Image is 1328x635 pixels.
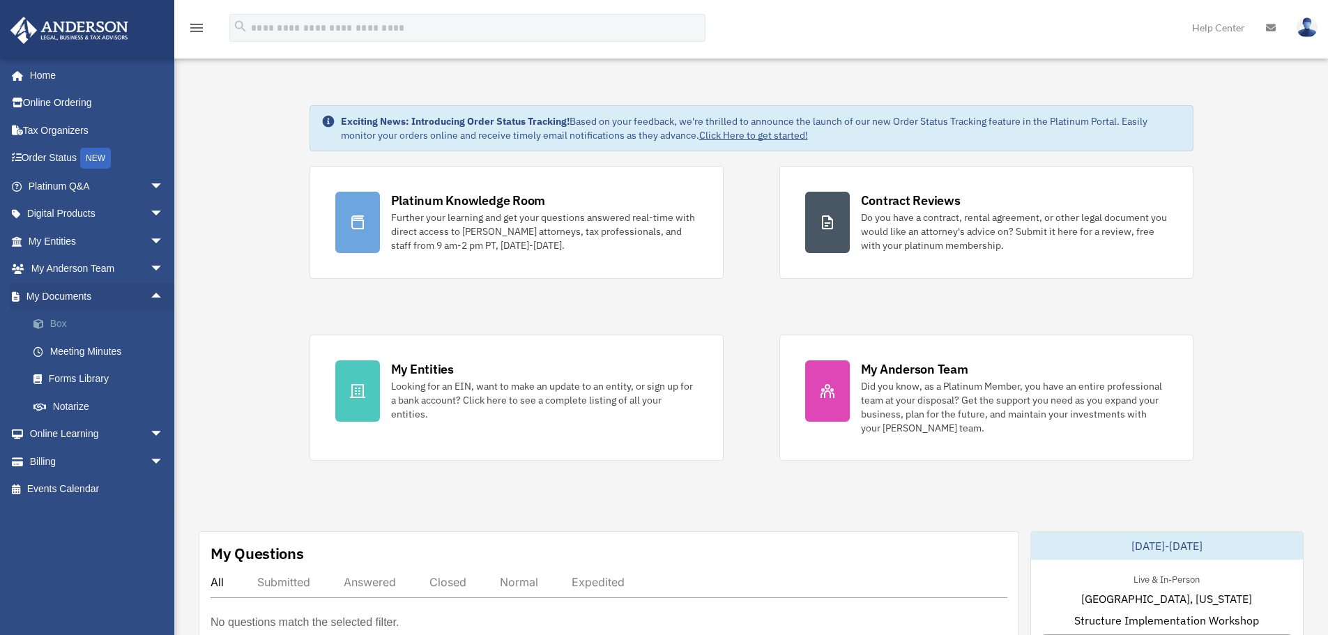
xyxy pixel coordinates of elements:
i: menu [188,20,205,36]
a: Click Here to get started! [699,129,808,141]
a: Platinum Knowledge Room Further your learning and get your questions answered real-time with dire... [310,166,724,279]
div: Did you know, as a Platinum Member, you have an entire professional team at your disposal? Get th... [861,379,1168,435]
div: Further your learning and get your questions answered real-time with direct access to [PERSON_NAM... [391,211,698,252]
div: Based on your feedback, we're thrilled to announce the launch of our new Order Status Tracking fe... [341,114,1182,142]
p: No questions match the selected filter. [211,613,399,632]
a: My Documentsarrow_drop_up [10,282,185,310]
a: Digital Productsarrow_drop_down [10,200,185,228]
span: arrow_drop_down [150,447,178,476]
a: menu [188,24,205,36]
div: Normal [500,575,538,589]
div: Submitted [257,575,310,589]
div: Contract Reviews [861,192,961,209]
a: Notarize [20,392,185,420]
i: search [233,19,248,34]
span: [GEOGRAPHIC_DATA], [US_STATE] [1081,590,1252,607]
div: Looking for an EIN, want to make an update to an entity, or sign up for a bank account? Click her... [391,379,698,421]
div: Answered [344,575,396,589]
a: Events Calendar [10,475,185,503]
div: NEW [80,148,111,169]
div: All [211,575,224,589]
div: Platinum Knowledge Room [391,192,546,209]
a: Contract Reviews Do you have a contract, rental agreement, or other legal document you would like... [779,166,1193,279]
a: Box [20,310,185,338]
a: My Entities Looking for an EIN, want to make an update to an entity, or sign up for a bank accoun... [310,335,724,461]
a: Tax Organizers [10,116,185,144]
a: Online Learningarrow_drop_down [10,420,185,448]
img: Anderson Advisors Platinum Portal [6,17,132,44]
a: My Anderson Team Did you know, as a Platinum Member, you have an entire professional team at your... [779,335,1193,461]
div: Expedited [572,575,625,589]
div: My Entities [391,360,454,378]
a: Forms Library [20,365,185,393]
a: Platinum Q&Aarrow_drop_down [10,172,185,200]
a: Meeting Minutes [20,337,185,365]
span: arrow_drop_down [150,200,178,229]
span: arrow_drop_down [150,420,178,449]
span: arrow_drop_down [150,255,178,284]
a: Order StatusNEW [10,144,185,173]
a: Home [10,61,178,89]
div: Closed [429,575,466,589]
div: [DATE]-[DATE] [1031,532,1303,560]
div: Live & In-Person [1122,571,1211,586]
div: My Questions [211,543,304,564]
a: My Entitiesarrow_drop_down [10,227,185,255]
img: User Pic [1297,17,1318,38]
a: My Anderson Teamarrow_drop_down [10,255,185,283]
a: Billingarrow_drop_down [10,447,185,475]
span: Structure Implementation Workshop [1074,612,1259,629]
div: My Anderson Team [861,360,968,378]
a: Online Ordering [10,89,185,117]
span: arrow_drop_down [150,172,178,201]
div: Do you have a contract, rental agreement, or other legal document you would like an attorney's ad... [861,211,1168,252]
span: arrow_drop_up [150,282,178,311]
span: arrow_drop_down [150,227,178,256]
strong: Exciting News: Introducing Order Status Tracking! [341,115,570,128]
